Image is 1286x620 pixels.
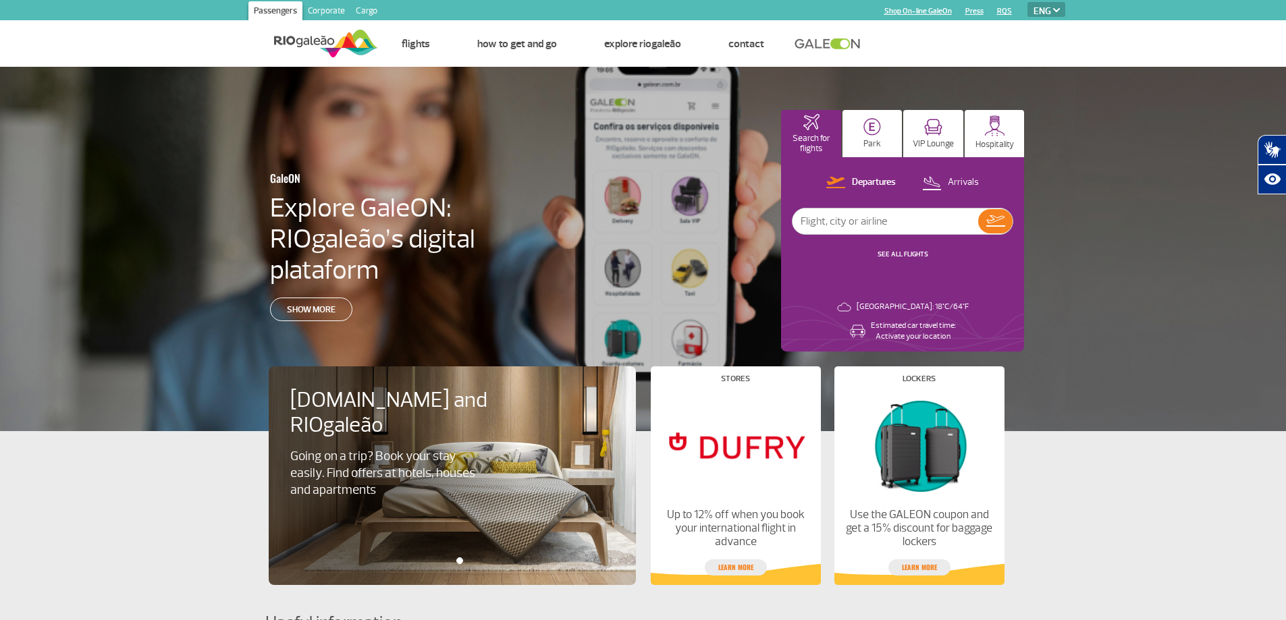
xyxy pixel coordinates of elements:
input: Flight, city or airline [793,208,978,234]
img: Lockers [845,393,992,497]
p: Estimated car travel time: Activate your location [871,320,956,342]
a: Learn more [705,559,767,575]
a: Explore RIOgaleão [604,37,681,51]
p: Search for flights [788,134,834,154]
img: hospitality.svg [984,115,1005,136]
a: Learn more [888,559,950,575]
a: Press [965,7,984,16]
h4: Explore GaleON: RIOgaleão’s digital plataform [270,192,562,285]
p: Use the GALEON coupon and get a 15% discount for baggage lockers [845,508,992,548]
button: Departures [822,174,900,192]
h3: GaleON [270,164,495,192]
h4: [DOMAIN_NAME] and RIOgaleão [290,388,505,438]
img: Stores [662,393,809,497]
a: How to get and go [477,37,557,51]
img: carParkingHome.svg [863,118,881,136]
a: Contact [728,37,764,51]
a: Show more [270,298,352,321]
img: airplaneHomeActive.svg [803,114,820,130]
p: Hospitality [975,140,1014,150]
a: Corporate [302,1,350,23]
p: Going on a trip? Book your stay easily. Find offers at hotels, houses and apartments [290,448,482,499]
a: Flights [402,37,430,51]
button: Abrir tradutor de língua de sinais. [1258,135,1286,165]
button: Search for flights [781,110,841,157]
button: Hospitality [965,110,1025,157]
a: RQS [997,7,1012,16]
button: Arrivals [918,174,983,192]
p: VIP Lounge [913,139,954,149]
p: Park [863,139,881,149]
p: [GEOGRAPHIC_DATA]: 18°C/64°F [857,302,969,312]
h4: Stores [721,375,750,383]
p: Up to 12% off when you book your international flight in advance [662,508,809,548]
button: Park [842,110,903,157]
a: Shop On-line GaleOn [884,7,952,16]
a: [DOMAIN_NAME] and RIOgaleãoGoing on a trip? Book your stay easily. Find offers at hotels, houses ... [290,388,614,499]
div: Plugin de acessibilidade da Hand Talk. [1258,135,1286,194]
button: VIP Lounge [903,110,963,157]
p: Departures [852,176,896,189]
button: SEE ALL FLIGHTS [874,249,932,260]
h4: Lockers [903,375,936,383]
img: vipRoom.svg [924,119,942,136]
a: Cargo [350,1,383,23]
p: Arrivals [948,176,979,189]
button: Abrir recursos assistivos. [1258,165,1286,194]
a: Passengers [248,1,302,23]
a: SEE ALL FLIGHTS [878,250,928,258]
